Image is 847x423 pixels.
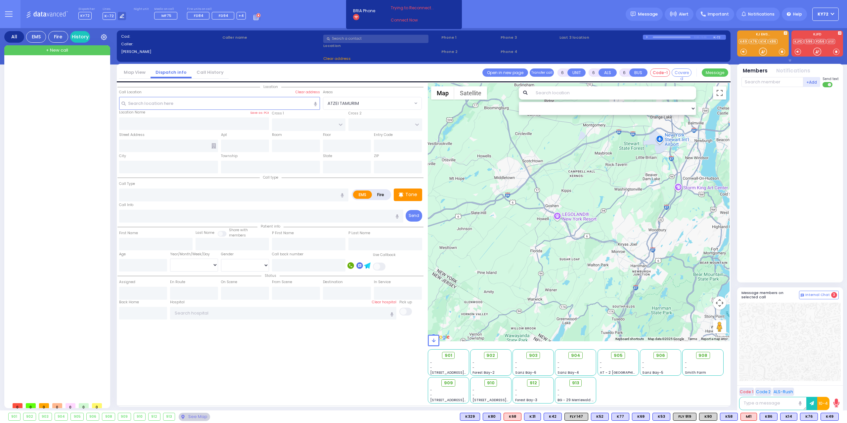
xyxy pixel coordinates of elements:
[708,11,729,17] span: Important
[743,67,768,75] button: Members
[26,31,46,43] div: EMS
[483,413,501,421] div: K80
[119,252,126,257] label: Age
[48,31,68,43] div: Fire
[679,11,689,17] span: Alert
[632,413,650,421] div: K69
[323,132,331,138] label: Floor
[472,360,474,365] span: -
[713,296,726,310] button: Map camera controls
[46,47,68,54] span: + New call
[441,49,498,55] span: Phone 2
[430,365,432,370] span: -
[642,370,663,375] span: Sanz Bay-5
[39,403,49,408] span: 0
[557,370,579,375] span: Sanz Bay-4
[151,69,192,75] a: Dispatch info
[119,181,135,187] label: Call Type
[760,413,778,421] div: K86
[487,380,495,386] span: 910
[544,413,562,421] div: BLS
[749,39,758,44] a: K76
[13,403,22,408] span: 0
[87,413,99,420] div: 906
[524,413,541,421] div: BLS
[821,413,839,421] div: K49
[405,191,417,198] p: Tone
[650,68,670,77] button: Code-1
[295,90,320,95] label: Clear address
[323,97,422,109] span: ATZEI TAMURIM
[591,413,609,421] div: K52
[740,413,757,421] div: ALS
[599,68,617,77] button: ALS
[530,380,537,386] span: 912
[9,413,20,420] div: 901
[257,224,284,229] span: Patient info
[557,388,559,393] span: -
[642,360,644,365] span: -
[501,35,557,40] span: Phone 3
[472,365,474,370] span: -
[591,413,609,421] div: BLS
[501,49,557,55] span: Phone 4
[823,81,833,88] label: Turn off text
[374,279,391,285] label: In Service
[821,413,839,421] div: BLS
[472,388,474,393] span: -
[170,300,185,305] label: Hospital
[801,294,804,297] img: comment-alt.png
[149,413,160,420] div: 912
[399,300,412,305] label: Pick up
[323,97,413,109] span: ATZEI TAMURIM
[323,35,428,43] input: Search a contact
[119,110,145,115] label: Location Name
[600,365,602,370] span: -
[52,403,62,408] span: 0
[632,413,650,421] div: BLS
[121,34,220,39] label: Cad:
[221,279,237,285] label: On Scene
[219,13,228,18] span: FD94
[805,293,830,297] span: Internal Chat
[239,13,244,18] span: +4
[800,413,818,421] div: BLS
[515,365,517,370] span: -
[348,111,362,116] label: Cross 2
[472,398,535,402] span: [STREET_ADDRESS][PERSON_NAME]
[78,7,95,11] label: Dispatcher
[353,190,372,199] label: EMS
[119,153,126,159] label: City
[121,49,220,55] label: [PERSON_NAME]
[221,132,227,138] label: Apt
[529,352,538,359] span: 903
[631,12,636,17] img: message.svg
[685,365,687,370] span: -
[557,365,559,370] span: -
[773,388,794,396] button: ALS-Rush
[430,370,493,375] span: [STREET_ADDRESS][PERSON_NAME]
[430,360,432,365] span: -
[748,11,775,17] span: Notifications
[445,352,452,359] span: 901
[119,97,320,109] input: Search location here
[430,398,493,402] span: [STREET_ADDRESS][PERSON_NAME]
[102,413,115,420] div: 908
[557,398,595,402] span: BG - 29 Merriewold S.
[515,398,537,402] span: Forest Bay-3
[103,7,126,11] label: Lines
[472,370,495,375] span: Forest Bay-2
[818,11,828,17] span: KY72
[348,231,370,236] label: P Last Name
[211,143,216,148] span: Other building occupants
[629,68,647,77] button: BUS
[170,252,218,257] div: Year/Month/Week/Day
[720,413,738,421] div: BLS
[793,39,804,44] a: KJFD
[614,352,623,359] span: 905
[119,90,142,95] label: Call Location
[567,68,586,77] button: UNIT
[600,360,602,365] span: -
[134,7,149,11] label: Night unit
[638,11,658,18] span: Message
